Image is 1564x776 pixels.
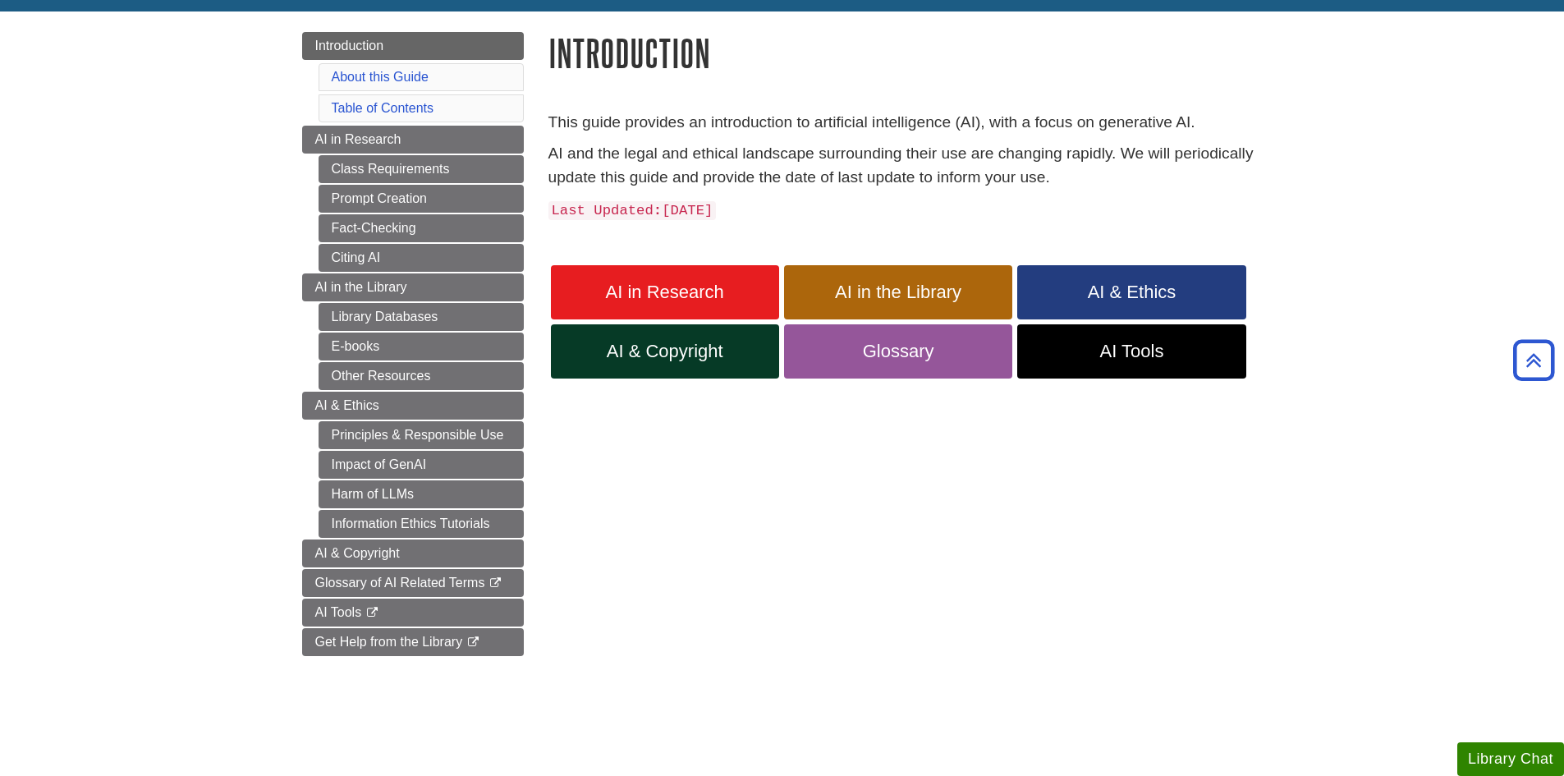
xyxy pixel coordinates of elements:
a: Class Requirements [319,155,524,183]
a: About this Guide [332,70,429,84]
a: E-books [319,333,524,360]
span: AI & Copyright [315,546,400,560]
i: This link opens in a new window [466,637,480,648]
a: Fact-Checking [319,214,524,242]
a: Other Resources [319,362,524,390]
a: Prompt Creation [319,185,524,213]
div: Guide Page Menu [302,32,524,656]
code: Last Updated [DATE] [548,201,717,220]
a: Citing AI [319,244,524,272]
span: AI Tools [1030,341,1233,362]
p: AI and the legal and ethical landscape surrounding their use are changing rapidly. We will period... [548,142,1263,190]
a: AI Tools [302,599,524,627]
span: Glossary of AI Related Terms [315,576,485,590]
a: Glossary [784,324,1012,379]
p: This guide provides an introduction to artificial intelligence (AI), with a focus on generative AI. [548,111,1263,135]
a: AI & Copyright [551,324,779,379]
span: AI & Copyright [563,341,767,362]
a: AI in Research [302,126,524,154]
span: AI & Ethics [315,398,379,412]
button: Library Chat [1457,742,1564,776]
span: Glossary [796,341,1000,362]
span: AI Tools [315,605,362,619]
i: This link opens in a new window [488,578,502,589]
span: Get Help from the Library [315,635,463,649]
span: AI in the Library [315,280,407,294]
span: AI & Ethics [1030,282,1233,303]
a: Introduction [302,32,524,60]
a: Table of Contents [332,101,434,115]
a: AI in the Library [302,273,524,301]
a: AI & Ethics [1017,265,1245,319]
a: Back to Top [1507,349,1560,371]
span: AI in the Library [796,282,1000,303]
span: AI in Research [563,282,767,303]
a: Information Ethics Tutorials [319,510,524,538]
a: AI in Research [551,265,779,319]
a: Library Databases [319,303,524,331]
a: AI Tools [1017,324,1245,379]
a: AI in the Library [784,265,1012,319]
a: Get Help from the Library [302,628,524,656]
span: Introduction [315,39,384,53]
i: This link opens in a new window [365,608,379,618]
a: Principles & Responsible Use [319,421,524,449]
strong: : [654,203,662,218]
a: AI & Copyright [302,540,524,567]
a: Impact of GenAI [319,451,524,479]
a: Glossary of AI Related Terms [302,569,524,597]
a: Harm of LLMs [319,480,524,508]
span: AI in Research [315,132,401,146]
a: AI & Ethics [302,392,524,420]
h1: Introduction [548,32,1263,74]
